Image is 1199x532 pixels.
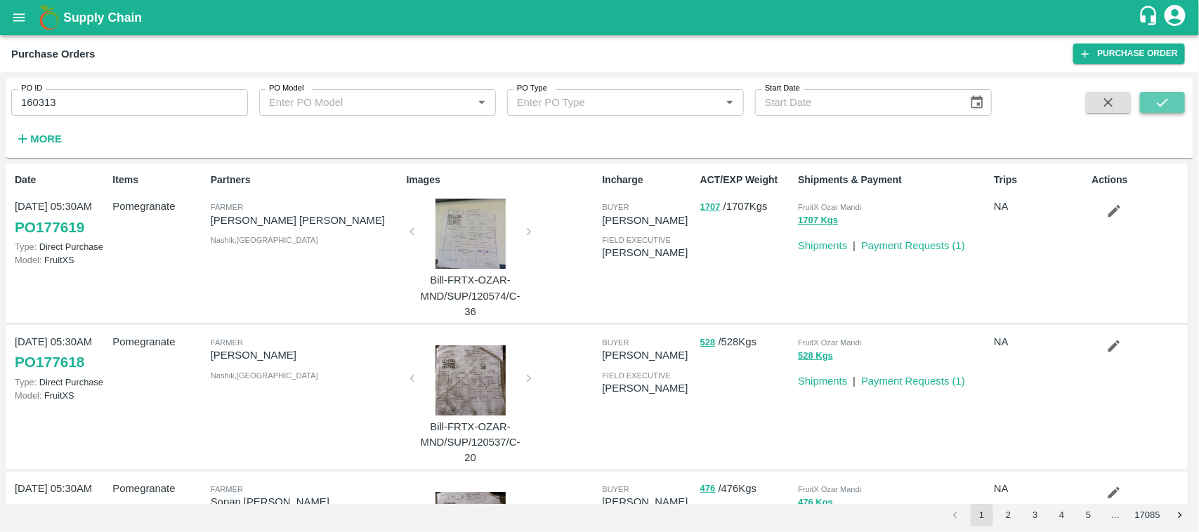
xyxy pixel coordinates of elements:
span: Nashik , [GEOGRAPHIC_DATA] [211,371,318,380]
p: Bill-FRTX-OZAR-MND/SUP/120537/C-20 [418,419,523,466]
button: Open [473,93,491,112]
span: buyer [602,338,629,347]
div: customer-support [1138,5,1162,30]
nav: pagination navigation [942,504,1193,526]
p: Direct Purchase [15,375,107,389]
label: Start Date [765,83,800,94]
p: / 476 Kgs [700,481,792,497]
button: 1707 Kgs [798,213,838,229]
b: Supply Chain [63,11,142,25]
p: FruitXS [15,253,107,267]
p: [PERSON_NAME] [602,245,694,260]
label: PO Model [269,83,304,94]
button: Go to page 2 [997,504,1020,526]
p: Bill-FRTX-OZAR-MND/SUP/120574/C-36 [418,272,523,319]
p: [DATE] 05:30AM [15,199,107,214]
button: Go to page 17085 [1131,504,1165,526]
a: Purchase Order [1073,44,1185,64]
button: 476 Kgs [798,495,833,511]
button: Go to page 5 [1077,504,1100,526]
button: 1707 [700,199,721,215]
button: Open [721,93,739,112]
span: FruitX Ozar Mandi [798,203,861,211]
p: FruitXS [15,389,107,402]
p: Incharge [602,173,694,187]
button: 528 [700,335,716,351]
span: Farmer [211,203,243,211]
p: [DATE] 05:30AM [15,481,107,496]
button: 528 Kgs [798,348,833,364]
p: Direct Purchase [15,240,107,253]
p: / 528 Kgs [700,334,792,350]
p: Pomegranate [112,334,204,350]
span: field executive [602,371,671,380]
p: Pomegranate [112,199,204,214]
img: logo [35,4,63,32]
strong: More [30,133,62,145]
span: Type: [15,377,37,387]
p: [PERSON_NAME] [602,213,694,228]
button: Choose date [964,89,990,116]
p: ACT/EXP Weight [700,173,792,187]
button: Go to page 4 [1051,504,1073,526]
p: Actions [1092,173,1184,187]
a: PO177619 [15,215,84,240]
span: Nashik , [GEOGRAPHIC_DATA] [211,236,318,244]
button: open drawer [3,1,35,34]
p: Shipments & Payment [798,173,988,187]
div: | [847,368,856,389]
a: Shipments [798,240,847,251]
p: NA [994,199,1086,214]
button: More [11,127,65,151]
label: PO Type [517,83,547,94]
div: Purchase Orders [11,45,96,63]
span: Type: [15,241,37,252]
input: Start Date [755,89,958,116]
span: Model: [15,390,41,401]
button: 476 [700,481,716,497]
p: [PERSON_NAME] [602,380,694,396]
span: FruitX Ozar Mandi [798,485,861,493]
p: Items [112,173,204,187]
p: NA [994,334,1086,350]
p: [PERSON_NAME] [602,494,694,510]
p: Trips [994,173,1086,187]
p: NA [994,481,1086,496]
div: account of current user [1162,3,1188,32]
p: [DATE] 05:30AM [15,334,107,350]
div: … [1104,509,1127,522]
input: Enter PO Type [511,93,698,112]
a: Payment Requests (1) [861,375,965,387]
a: Shipments [798,375,847,387]
p: [PERSON_NAME] [211,347,401,363]
label: PO ID [21,83,42,94]
span: FruitX Ozar Mandi [798,338,861,347]
span: Model: [15,255,41,265]
span: Farmer [211,338,243,347]
p: [PERSON_NAME] [602,347,694,363]
span: buyer [602,203,629,211]
a: Payment Requests (1) [861,240,965,251]
p: Images [407,173,597,187]
a: Supply Chain [63,8,1138,27]
button: Go to next page [1169,504,1191,526]
span: Farmer [211,485,243,493]
p: / 1707 Kgs [700,199,792,215]
a: PO177618 [15,350,84,375]
a: PO177617 [15,496,84,521]
span: field executive [602,236,671,244]
div: | [847,232,856,253]
p: [PERSON_NAME] [PERSON_NAME] [211,213,401,228]
input: Enter PO ID [11,89,248,116]
input: Enter PO Model [263,93,450,112]
button: page 1 [971,504,993,526]
p: Partners [211,173,401,187]
button: Go to page 3 [1024,504,1047,526]
p: Date [15,173,107,187]
p: Pomegranate [112,481,204,496]
span: buyer [602,485,629,493]
p: Sopan [PERSON_NAME] [211,494,401,510]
